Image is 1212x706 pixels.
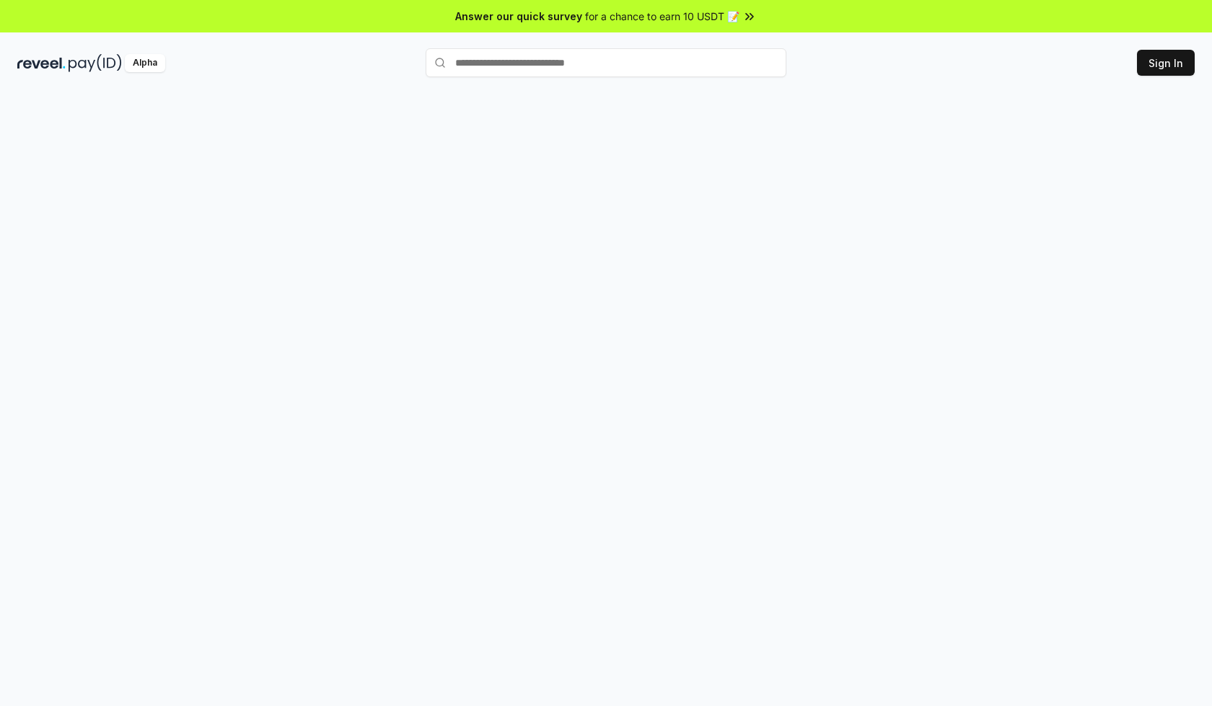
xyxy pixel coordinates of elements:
[455,9,582,24] span: Answer our quick survey
[125,54,165,72] div: Alpha
[585,9,739,24] span: for a chance to earn 10 USDT 📝
[1137,50,1195,76] button: Sign In
[69,54,122,72] img: pay_id
[17,54,66,72] img: reveel_dark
